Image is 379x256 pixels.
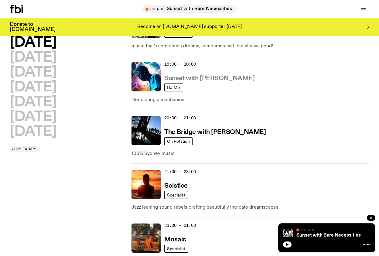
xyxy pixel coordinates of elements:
[164,129,266,135] h3: The Bridge with [PERSON_NAME]
[164,169,196,175] span: 21:00 - 23:00
[164,237,186,243] h3: Mosaic
[10,95,56,109] button: [DATE]
[131,62,161,91] img: Simon Caldwell stands side on, looking downwards. He has headphones on. Behind him is a brightly ...
[164,183,187,189] h3: Solstice
[10,36,56,49] button: [DATE]
[167,246,185,251] span: Specialist
[131,170,161,199] img: A girl standing in the ocean as waist level, staring into the rise of the sun.
[164,235,186,243] a: Mosaic
[10,80,56,94] button: [DATE]
[164,115,196,121] span: 20:00 - 21:00
[164,223,196,228] span: 23:00 - 01:00
[10,66,56,79] button: [DATE]
[164,75,254,82] h3: Sunset with [PERSON_NAME]
[131,96,369,104] p: Deep boogie mechanics.
[131,150,369,157] p: 100% Sydney music
[296,233,361,238] a: Sunset with Bare Necessities
[10,51,56,64] button: [DATE]
[12,147,36,151] span: Jump to now
[164,137,193,145] a: On Rotation
[167,193,185,197] span: Specialist
[131,116,161,145] img: People climb Sydney's Harbour Bridge
[164,245,188,253] a: Specialist
[164,191,188,199] a: Specialist
[10,125,56,139] button: [DATE]
[131,43,369,50] p: music that's sometimes dreamy, sometimes fast, but always good!
[301,228,314,232] span: On Air
[167,85,180,90] span: DJ Mix
[131,224,161,253] img: Tommy and Jono Playing at a fundraiser for Palestine
[10,22,56,32] h3: Donate to [DOMAIN_NAME]
[283,228,293,238] img: Bare Necessities
[10,146,38,152] button: Jump to now
[142,5,237,13] button: On AirSunset with Bare Necessities
[164,61,196,67] span: 18:00 - 20:00
[167,139,190,143] span: On Rotation
[137,24,242,30] p: Become an [DOMAIN_NAME] supporter [DATE]
[164,84,183,91] a: DJ Mix
[10,110,56,124] button: [DATE]
[164,128,266,135] a: The Bridge with [PERSON_NAME]
[164,74,254,82] a: Sunset with [PERSON_NAME]
[164,182,187,189] a: Solstice
[131,204,369,211] p: Jazz leaning sound rebels crafting beautifully intricate dreamscapes.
